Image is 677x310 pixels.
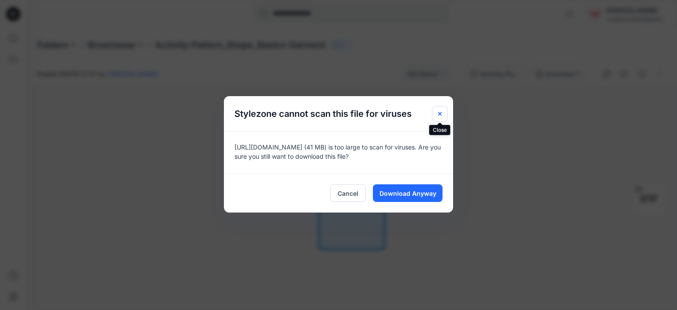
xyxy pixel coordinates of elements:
span: Cancel [338,189,358,198]
button: Download Anyway [373,184,443,202]
button: Close [432,106,448,122]
span: Download Anyway [379,189,436,198]
div: [URL][DOMAIN_NAME] (41 MB) is too large to scan for viruses. Are you sure you still want to downl... [224,131,453,174]
h5: Stylezone cannot scan this file for viruses [224,96,422,131]
button: Cancel [330,184,366,202]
